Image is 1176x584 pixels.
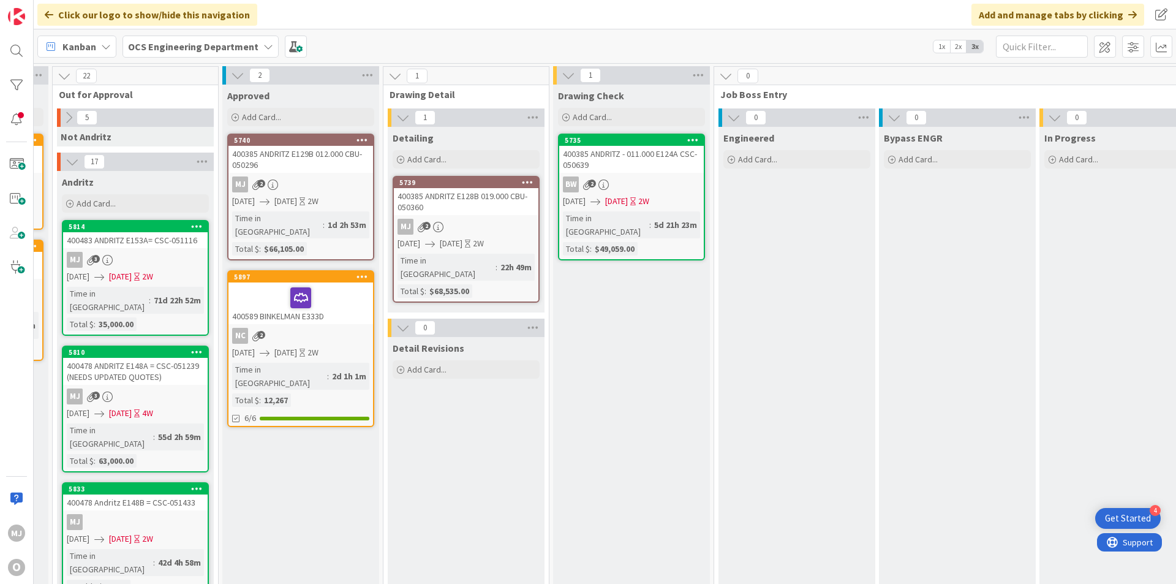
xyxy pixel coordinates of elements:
span: [DATE] [67,407,89,420]
span: 22 [76,69,97,83]
div: 5833 [69,485,208,493]
span: : [649,218,651,232]
div: Time in [GEOGRAPHIC_DATA] [67,549,153,576]
span: : [153,556,155,569]
div: 2W [142,270,153,283]
div: 5740 [234,136,373,145]
a: 5740400385 ANDRITZ E129B 012.000 CBU- 050296MJ[DATE][DATE]2WTime in [GEOGRAPHIC_DATA]:1d 2h 53mTo... [227,134,374,260]
a: 5735400385 ANDRITZ - 011.000 E124A CSC- 050639BW[DATE][DATE]2WTime in [GEOGRAPHIC_DATA]:5d 21h 23... [558,134,705,260]
span: 5 [77,110,97,125]
div: 5739 [394,177,538,188]
span: 17 [84,154,105,169]
div: 400385 ANDRITZ E129B 012.000 CBU- 050296 [228,146,373,173]
span: Approved [227,89,269,102]
div: 400385 ANDRITZ - 011.000 E124A CSC- 050639 [559,146,704,173]
span: 3 [92,255,100,263]
span: : [327,370,329,383]
span: [DATE] [109,533,132,545]
span: Add Card... [738,154,777,165]
div: BW [563,176,579,192]
span: : [94,454,96,468]
div: Add and manage tabs by clicking [971,4,1144,26]
span: Add Card... [1059,154,1098,165]
span: Detail Revisions [393,342,464,354]
div: 400478 ANDRITZ E148A = CSC-051239 (NEEDS UPDATED QUOTES) [63,358,208,385]
span: Drawing Detail [390,88,533,100]
span: : [323,218,325,232]
span: 6/6 [244,412,256,425]
span: [DATE] [274,195,297,208]
span: Not Andritz [61,131,111,143]
span: Add Card... [573,112,612,123]
div: Total $ [563,242,590,256]
div: 4 [1150,505,1161,516]
span: [DATE] [563,195,586,208]
div: 71d 22h 52m [151,294,204,307]
span: 1x [933,40,950,53]
span: Kanban [62,39,96,54]
div: Time in [GEOGRAPHIC_DATA] [67,423,153,450]
span: 3 [92,392,100,400]
span: 0 [415,320,435,335]
span: Add Card... [407,154,447,165]
div: MJ [67,514,83,530]
div: O [8,559,25,576]
span: [DATE] [440,237,462,250]
span: 2 [257,331,265,339]
span: : [424,284,426,298]
span: 2x [950,40,967,53]
div: 2W [638,195,649,208]
div: Get Started [1105,512,1151,525]
div: Time in [GEOGRAPHIC_DATA] [398,254,496,281]
span: [DATE] [67,270,89,283]
a: 5739400385 ANDRITZ E128B 019.000 CBU- 050360MJ[DATE][DATE]2WTime in [GEOGRAPHIC_DATA]:22h 49mTota... [393,176,540,303]
div: 12,267 [261,393,291,407]
span: [DATE] [232,346,255,359]
span: : [259,242,261,256]
span: : [496,260,497,274]
div: 400483 ANDRITZ E153A= CSC-051116 [63,232,208,248]
div: MJ [228,176,373,192]
span: [DATE] [109,270,132,283]
span: Out for Approval [59,88,203,100]
div: 42d 4h 58m [155,556,204,569]
div: MJ [8,525,25,542]
div: $68,535.00 [426,284,472,298]
div: $49,059.00 [592,242,638,256]
span: 0 [737,69,758,83]
div: 5897400589 BINKELMAN E333D [228,271,373,324]
span: 2 [423,222,431,230]
div: 5810400478 ANDRITZ E148A = CSC-051239 (NEEDS UPDATED QUOTES) [63,347,208,385]
div: 5897 [234,273,373,281]
div: Click our logo to show/hide this navigation [37,4,257,26]
span: 0 [906,110,927,125]
div: 2W [307,346,318,359]
div: 5810 [69,348,208,357]
span: Add Card... [77,198,116,209]
span: 1 [407,69,428,83]
div: MJ [398,219,413,235]
div: 1d 2h 53m [325,218,369,232]
div: 5814400483 ANDRITZ E153A= CSC-051116 [63,221,208,248]
div: 5814 [69,222,208,231]
div: 5814 [63,221,208,232]
div: MJ [67,389,83,404]
span: : [94,317,96,331]
span: Drawing Check [558,89,624,102]
span: [DATE] [232,195,255,208]
div: 400478 Andritz E148B = CSC-051433 [63,495,208,510]
div: 5740 [228,135,373,146]
a: 5810400478 ANDRITZ E148A = CSC-051239 (NEEDS UPDATED QUOTES)MJ[DATE][DATE]4WTime in [GEOGRAPHIC_D... [62,346,209,472]
div: NC [232,328,248,344]
div: 5735400385 ANDRITZ - 011.000 E124A CSC- 050639 [559,135,704,173]
div: 5d 21h 23m [651,218,700,232]
div: Total $ [232,393,259,407]
span: 2 [257,180,265,188]
span: [DATE] [109,407,132,420]
div: MJ [394,219,538,235]
span: 0 [1066,110,1087,125]
div: MJ [67,252,83,268]
div: 63,000.00 [96,454,137,468]
span: Bypass ENGR [884,132,943,144]
b: OCS Engineering Department [128,40,258,53]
